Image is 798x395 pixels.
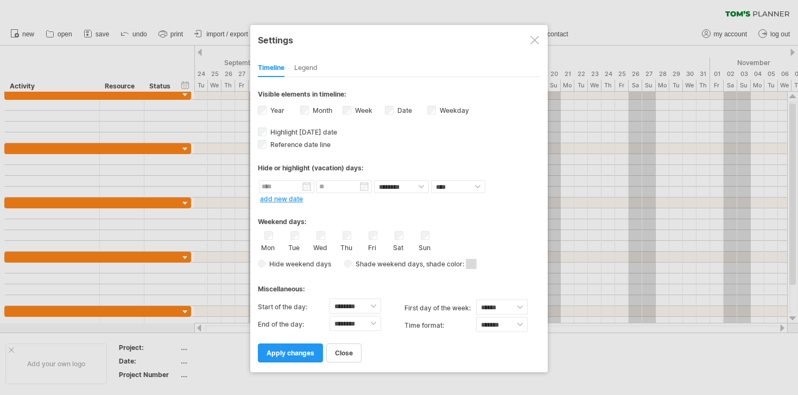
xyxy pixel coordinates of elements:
label: Month [311,106,332,114]
label: Mon [261,241,275,252]
label: Date [395,106,412,114]
span: Shade weekend days [352,260,423,268]
span: Hide weekend days [265,260,331,268]
div: Settings [258,30,540,49]
label: first day of the week: [404,300,476,317]
label: Sat [391,241,405,252]
span: Highlight [DATE] date [268,128,337,136]
div: Timeline [258,60,284,77]
a: close [326,343,362,362]
div: Miscellaneous: [258,275,540,296]
label: Sun [417,241,431,252]
span: , shade color: [423,258,477,271]
label: Week [353,106,372,114]
label: Start of the day: [258,298,330,316]
label: Thu [339,241,353,252]
label: Fri [365,241,379,252]
div: Legend [294,60,318,77]
label: Time format: [404,317,476,334]
span: close [335,349,353,357]
label: End of the day: [258,316,330,333]
div: Weekend days: [258,207,540,228]
span: click here to change the shade color [466,259,477,269]
label: Weekday [438,106,469,114]
label: Tue [287,241,301,252]
a: add new date [260,195,303,203]
span: Reference date line [268,141,331,149]
span: apply changes [267,349,314,357]
label: Year [268,106,284,114]
a: apply changes [258,343,323,362]
div: Visible elements in timeline: [258,90,540,101]
div: Hide or highlight (vacation) days: [258,164,540,172]
label: Wed [313,241,327,252]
